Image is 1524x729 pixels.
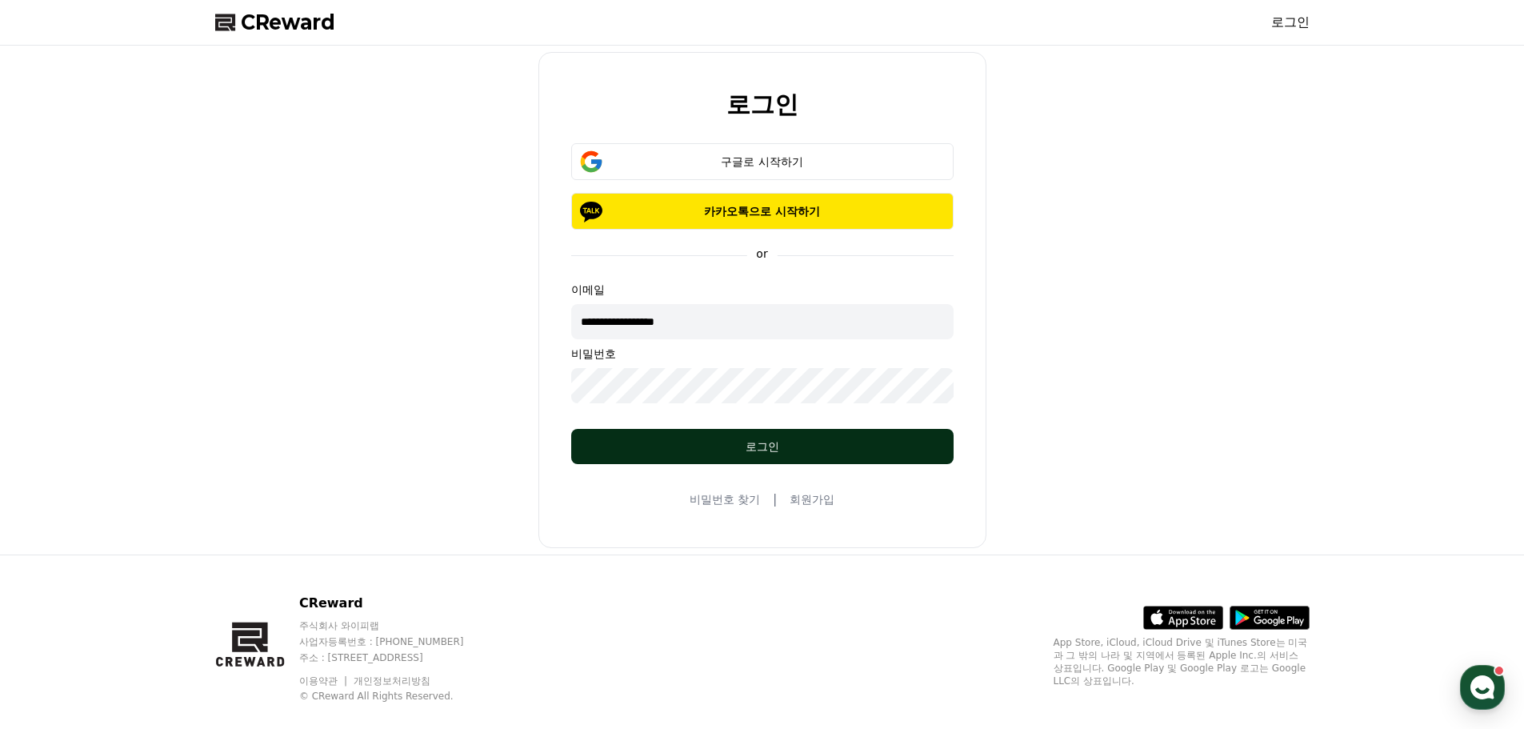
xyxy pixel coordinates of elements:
p: © CReward All Rights Reserved. [299,690,494,703]
p: 주식회사 와이피랩 [299,619,494,632]
a: 회원가입 [790,491,834,507]
a: 비밀번호 찾기 [690,491,760,507]
a: 로그인 [1271,13,1310,32]
a: 이용약관 [299,675,350,687]
span: 대화 [146,532,166,545]
div: 구글로 시작하기 [594,154,930,170]
span: CReward [241,10,335,35]
p: or [746,246,777,262]
p: 이메일 [571,282,954,298]
button: 카카오톡으로 시작하기 [571,193,954,230]
span: | [773,490,777,509]
span: 홈 [50,531,60,544]
a: 설정 [206,507,307,547]
p: 카카오톡으로 시작하기 [594,203,930,219]
a: 홈 [5,507,106,547]
span: 설정 [247,531,266,544]
p: 주소 : [STREET_ADDRESS] [299,651,494,664]
button: 로그인 [571,429,954,464]
p: CReward [299,594,494,613]
a: 개인정보처리방침 [354,675,430,687]
div: 로그인 [603,439,922,455]
p: 사업자등록번호 : [PHONE_NUMBER] [299,635,494,648]
p: App Store, iCloud, iCloud Drive 및 iTunes Store는 미국과 그 밖의 나라 및 지역에서 등록된 Apple Inc.의 서비스 상표입니다. Goo... [1054,636,1310,687]
h2: 로그인 [726,91,798,118]
p: 비밀번호 [571,346,954,362]
button: 구글로 시작하기 [571,143,954,180]
a: CReward [215,10,335,35]
a: 대화 [106,507,206,547]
